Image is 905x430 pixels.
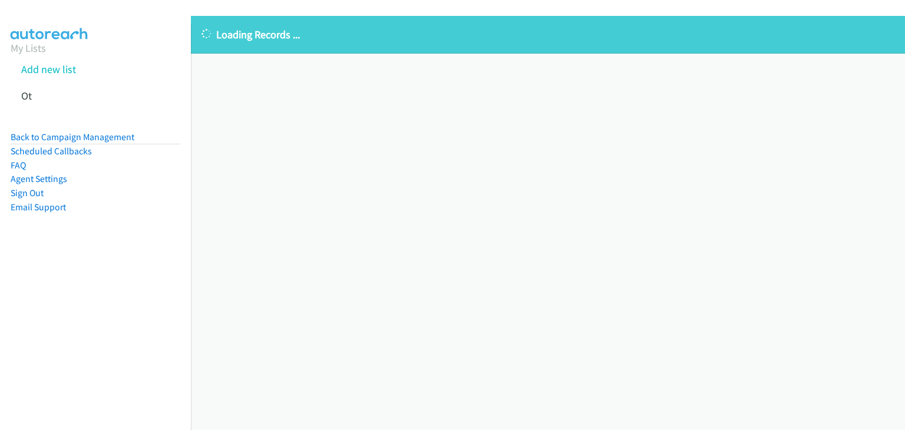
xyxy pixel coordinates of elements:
a: Back to Campaign Management [11,131,134,143]
a: FAQ [11,160,26,171]
a: Email Support [11,201,66,213]
a: Agent Settings [11,173,67,184]
a: Ot [21,89,32,102]
a: Scheduled Callbacks [11,145,92,157]
a: Sign Out [11,187,44,199]
a: Add new list [21,62,76,76]
a: My Lists [11,41,46,55]
p: Loading Records ... [202,27,894,42]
